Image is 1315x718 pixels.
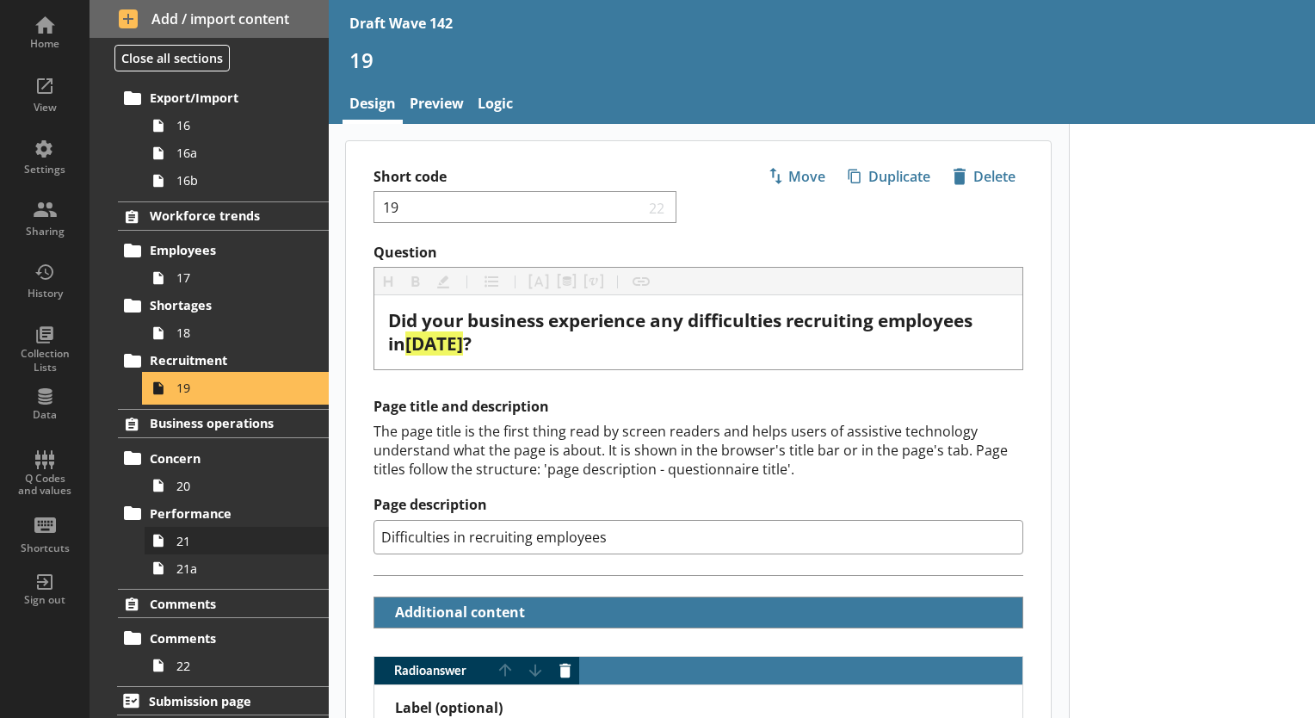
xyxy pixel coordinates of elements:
[945,162,1023,191] button: Delete
[374,665,491,677] span: Radio answer
[145,139,329,167] a: 16a
[374,422,1023,479] div: The page title is the first thing read by screen readers and helps users of assistive technology ...
[150,596,299,612] span: Comments
[90,48,329,194] li: TradeExport/Import1616a16b
[145,472,329,499] a: 20
[15,225,75,238] div: Sharing
[15,542,75,555] div: Shortcuts
[388,309,1009,356] div: Question
[15,473,75,498] div: Q Codes and values
[381,597,528,628] button: Additional content
[760,162,833,191] button: Move
[176,145,306,161] span: 16a
[126,84,329,195] li: Export/Import1616a16b
[118,201,329,231] a: Workforce trends
[403,87,471,124] a: Preview
[150,242,299,258] span: Employees
[15,163,75,176] div: Settings
[176,380,306,396] span: 19
[552,657,579,684] button: Delete answer
[150,207,299,224] span: Workforce trends
[126,444,329,499] li: Concern20
[176,269,306,286] span: 17
[90,201,329,402] li: Workforce trendsEmployees17Shortages18Recruitment19
[114,45,230,71] button: Close all sections
[374,398,1023,416] h2: Page title and description
[15,593,75,607] div: Sign out
[149,693,299,709] span: Submission page
[118,589,329,618] a: Comments
[176,325,306,341] span: 18
[388,308,977,356] span: Did your business experience any difficulties recruiting employees in
[119,9,300,28] span: Add / import content
[374,496,1023,514] label: Page description
[150,630,299,647] span: Comments
[343,87,403,124] a: Design
[117,686,329,715] a: Submission page
[145,374,329,402] a: 19
[118,347,329,374] a: Recruitment
[150,415,299,431] span: Business operations
[145,264,329,292] a: 17
[15,37,75,51] div: Home
[118,409,329,438] a: Business operations
[118,499,329,527] a: Performance
[145,319,329,347] a: 18
[15,101,75,115] div: View
[374,244,1023,262] label: Question
[150,450,299,467] span: Concern
[118,624,329,652] a: Comments
[145,652,329,679] a: 22
[126,347,329,402] li: Recruitment19
[176,560,306,577] span: 21a
[150,505,299,522] span: Performance
[90,409,329,582] li: Business operationsConcern20Performance2121a
[118,84,329,112] a: Export/Import
[349,46,1294,73] h1: 19
[90,589,329,679] li: CommentsComments22
[126,292,329,347] li: Shortages18
[150,297,299,313] span: Shortages
[126,624,329,679] li: Comments22
[176,658,306,674] span: 22
[374,168,699,186] label: Short code
[176,117,306,133] span: 16
[150,90,299,106] span: Export/Import
[15,287,75,300] div: History
[118,444,329,472] a: Concern
[145,554,329,582] a: 21a
[349,14,453,33] div: Draft Wave 142
[946,163,1022,190] span: Delete
[145,527,329,554] a: 21
[841,163,937,190] span: Duplicate
[15,408,75,422] div: Data
[176,478,306,494] span: 20
[176,533,306,549] span: 21
[471,87,520,124] a: Logic
[126,499,329,582] li: Performance2121a
[150,352,299,368] span: Recruitment
[395,699,1009,717] label: Label (optional)
[405,331,463,356] span: [DATE]
[145,167,329,195] a: 16b
[761,163,832,190] span: Move
[645,199,670,215] span: 22
[176,172,306,189] span: 16b
[126,237,329,292] li: Employees17
[118,292,329,319] a: Shortages
[15,347,75,374] div: Collection Lists
[118,237,329,264] a: Employees
[463,331,472,356] span: ?
[145,112,329,139] a: 16
[840,162,938,191] button: Duplicate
